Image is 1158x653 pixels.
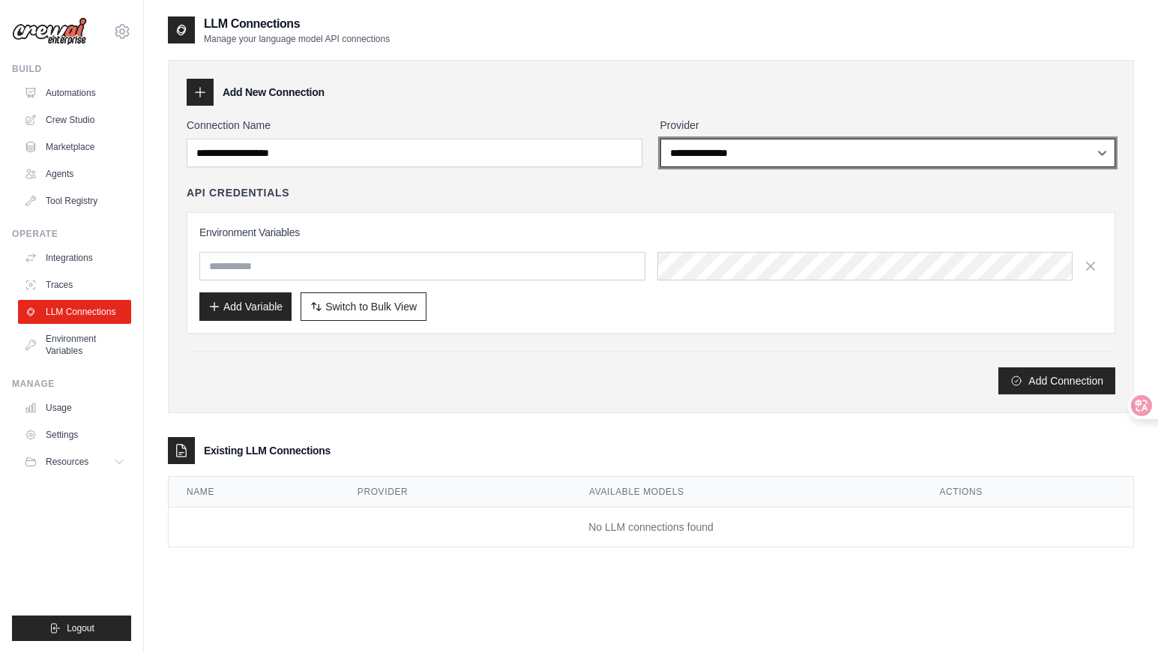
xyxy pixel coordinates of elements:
[18,273,131,297] a: Traces
[18,108,131,132] a: Crew Studio
[12,63,131,75] div: Build
[12,17,87,46] img: Logo
[204,443,331,458] h3: Existing LLM Connections
[18,189,131,213] a: Tool Registry
[18,300,131,324] a: LLM Connections
[571,477,921,508] th: Available Models
[187,185,289,200] h4: API Credentials
[12,228,131,240] div: Operate
[223,85,325,100] h3: Add New Connection
[301,292,426,321] button: Switch to Bulk View
[12,378,131,390] div: Manage
[18,450,131,474] button: Resources
[18,327,131,363] a: Environment Variables
[18,162,131,186] a: Agents
[660,118,1116,133] label: Provider
[18,246,131,270] a: Integrations
[199,225,1103,240] h3: Environment Variables
[204,15,390,33] h2: LLM Connections
[169,508,1133,547] td: No LLM connections found
[169,477,340,508] th: Name
[340,477,571,508] th: Provider
[325,299,417,314] span: Switch to Bulk View
[46,456,88,468] span: Resources
[204,33,390,45] p: Manage your language model API connections
[18,396,131,420] a: Usage
[67,622,94,634] span: Logout
[199,292,292,321] button: Add Variable
[18,423,131,447] a: Settings
[998,367,1115,394] button: Add Connection
[18,81,131,105] a: Automations
[12,616,131,641] button: Logout
[187,118,642,133] label: Connection Name
[18,135,131,159] a: Marketplace
[921,477,1133,508] th: Actions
